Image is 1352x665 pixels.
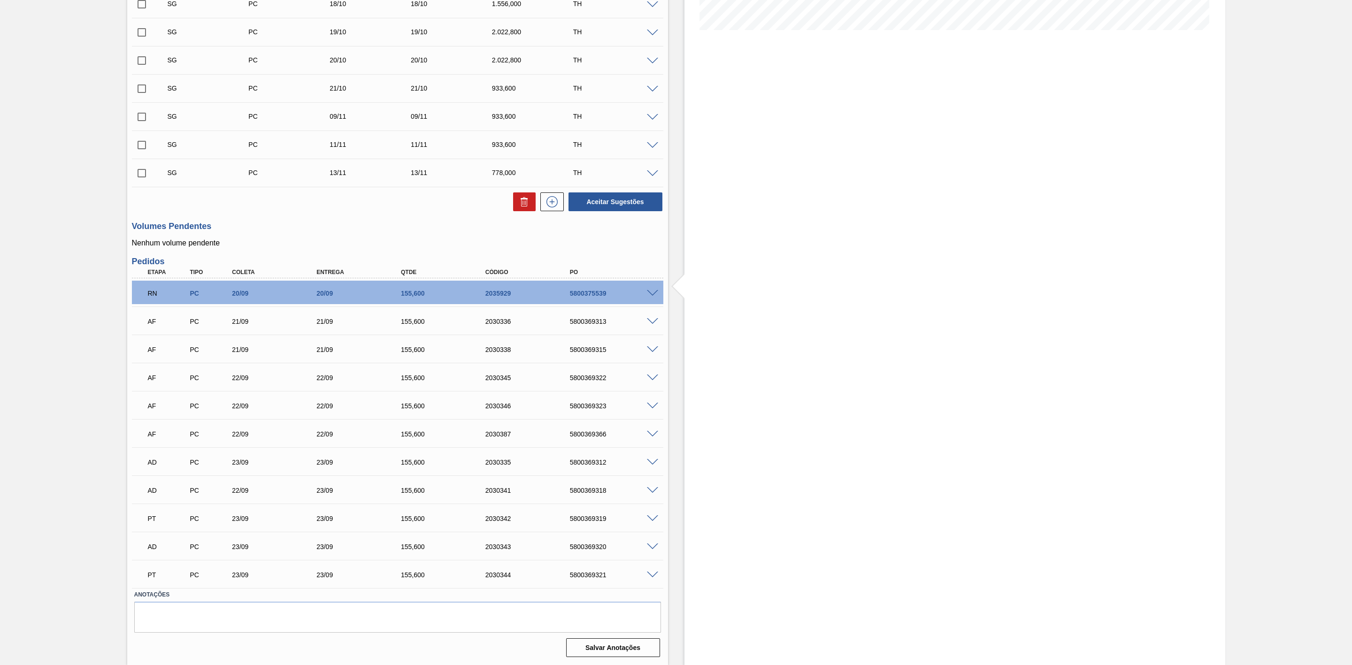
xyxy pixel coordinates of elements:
div: 2030336 [483,318,580,325]
p: AF [148,318,190,325]
div: 2.022,800 [490,56,583,64]
div: Código [483,269,580,275]
div: 155,600 [399,487,496,494]
div: 155,600 [399,318,496,325]
button: Salvar Anotações [566,638,660,657]
div: 155,600 [399,543,496,550]
div: 5800375539 [568,290,665,297]
div: 5800369322 [568,374,665,382]
div: Excluir Sugestões [508,192,536,211]
div: Pedido de Compra [246,28,339,36]
div: 23/09/2025 [230,515,327,522]
div: Pedido de Compra [246,56,339,64]
div: Aguardando Faturamento [146,311,192,332]
div: Sugestão Criada [165,113,258,120]
p: AF [148,402,190,410]
div: Pedido de Compra [246,169,339,176]
div: 155,600 [399,459,496,466]
div: 933,600 [490,141,583,148]
div: 09/11/2025 [327,113,420,120]
div: 2030335 [483,459,580,466]
div: 23/09/2025 [314,543,411,550]
div: Aguardando Descarga [146,480,192,501]
div: 933,600 [490,113,583,120]
div: Aguardando Faturamento [146,339,192,360]
div: 5800369321 [568,571,665,579]
div: 19/10/2025 [327,28,420,36]
div: Sugestão Criada [165,141,258,148]
div: Pedido de Compra [187,290,234,297]
div: 23/09/2025 [314,487,411,494]
div: 20/09/2025 [230,290,327,297]
div: 09/11/2025 [408,113,501,120]
div: TH [571,141,664,148]
p: RN [148,290,190,297]
div: Pedido de Compra [187,459,234,466]
label: Anotações [134,588,661,602]
div: Em renegociação [146,283,192,304]
div: 21/10/2025 [327,84,420,92]
p: AD [148,487,190,494]
div: 20/10/2025 [408,56,501,64]
div: 155,600 [399,430,496,438]
div: Pedido de Compra [246,113,339,120]
div: Aguardando Descarga [146,452,192,473]
div: 22/09/2025 [314,402,411,410]
div: Pedido em Trânsito [146,565,192,585]
div: 23/09/2025 [230,543,327,550]
div: 155,600 [399,515,496,522]
div: 933,600 [490,84,583,92]
div: 2030346 [483,402,580,410]
div: Pedido de Compra [187,374,234,382]
div: 155,600 [399,290,496,297]
div: 21/09/2025 [314,346,411,353]
div: Pedido de Compra [187,487,234,494]
div: 22/09/2025 [230,374,327,382]
div: 2030387 [483,430,580,438]
div: 2030338 [483,346,580,353]
div: 22/09/2025 [314,430,411,438]
div: Pedido de Compra [187,402,234,410]
div: 2030341 [483,487,580,494]
div: Sugestão Criada [165,56,258,64]
div: 155,600 [399,374,496,382]
p: AF [148,374,190,382]
div: 11/11/2025 [327,141,420,148]
div: TH [571,169,664,176]
p: AD [148,459,190,466]
button: Aceitar Sugestões [568,192,662,211]
div: 5800369312 [568,459,665,466]
div: Pedido de Compra [187,571,234,579]
div: Pedido de Compra [187,318,234,325]
div: 21/09/2025 [314,318,411,325]
div: Aguardando Faturamento [146,424,192,444]
div: TH [571,28,664,36]
div: 22/09/2025 [230,487,327,494]
div: 23/09/2025 [230,459,327,466]
div: 2.022,800 [490,28,583,36]
div: TH [571,84,664,92]
div: 155,600 [399,346,496,353]
div: 5800369318 [568,487,665,494]
div: Pedido de Compra [246,141,339,148]
div: 5800369366 [568,430,665,438]
p: AF [148,430,190,438]
div: 5800369320 [568,543,665,550]
div: 23/09/2025 [230,571,327,579]
div: 21/10/2025 [408,84,501,92]
div: Tipo [187,269,234,275]
div: 5800369315 [568,346,665,353]
div: 23/09/2025 [314,571,411,579]
p: AF [148,346,190,353]
div: 11/11/2025 [408,141,501,148]
div: Etapa [146,269,192,275]
div: 5800369313 [568,318,665,325]
div: Pedido de Compra [187,346,234,353]
div: Aceitar Sugestões [564,191,663,212]
div: Sugestão Criada [165,169,258,176]
div: Pedido de Compra [246,84,339,92]
div: 2030345 [483,374,580,382]
div: Sugestão Criada [165,84,258,92]
div: 155,600 [399,402,496,410]
p: AD [148,543,190,550]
